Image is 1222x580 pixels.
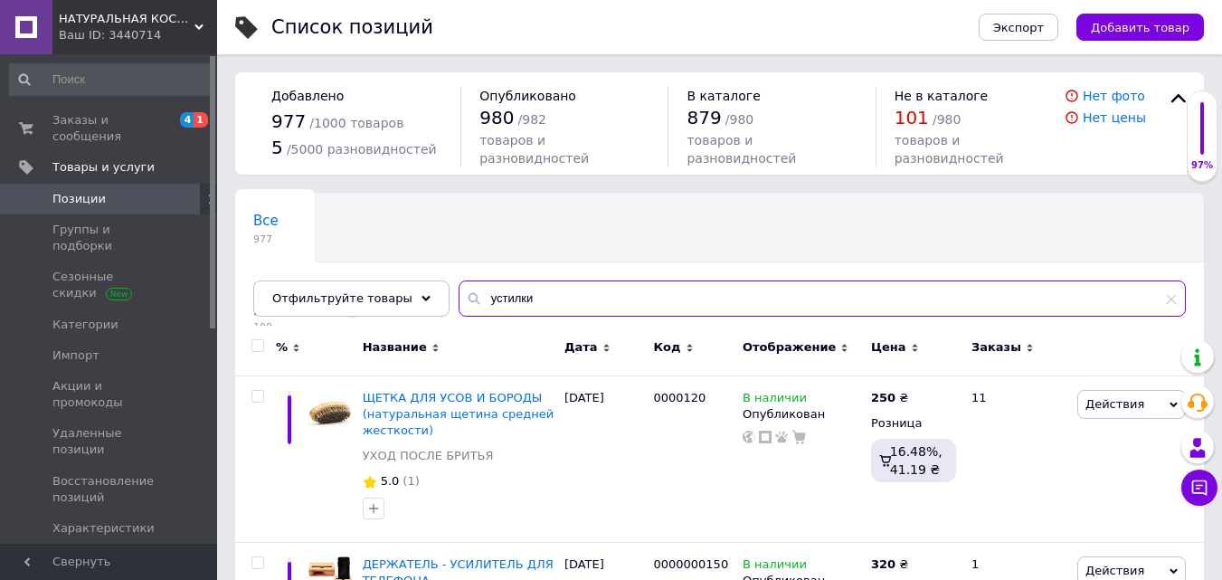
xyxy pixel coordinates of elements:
span: Заказы и сообщения [52,112,167,145]
span: 980 [479,107,514,128]
button: Добавить товар [1076,14,1204,41]
span: Цена [871,339,906,356]
div: Ваш ID: 3440714 [59,27,217,43]
span: Все [253,213,279,229]
span: Добавлено [271,89,344,103]
span: / 982 [518,112,546,127]
div: Опубликован [743,406,862,423]
div: Не показываются в Каталоге ProSale [235,262,534,331]
img: ЩЕТКА ДЛЯ УСОВ И БОРОДЫ (натуральная щетина средней жесткости) [308,390,354,436]
div: Розница [871,415,956,432]
span: Не показываются в [GEOGRAPHIC_DATA]... [253,281,409,317]
div: ₴ [871,390,908,406]
span: Импорт [52,347,99,364]
div: Список позиций [271,18,433,37]
span: Категории [52,317,118,333]
a: Нет фото [1083,89,1145,103]
span: 977 [253,233,279,246]
span: 100 [253,320,497,334]
input: Поиск по названию позиции, артикулу и поисковым запросам [459,280,1186,317]
span: 101 [895,107,929,128]
span: Акции и промокоды [52,378,167,411]
span: Позиции [52,191,106,207]
span: Действия [1085,397,1144,411]
span: В наличии [743,391,807,410]
span: 0000000150 [653,557,728,571]
span: Заказы [971,339,1021,356]
a: УХОД ПОСЛЕ БРИТЬЯ [363,448,494,464]
span: Группы и подборки [52,222,167,254]
span: Не в каталоге [895,89,989,103]
span: 4 [180,112,194,128]
span: Код [653,339,680,356]
button: Чат с покупателем [1181,470,1217,506]
span: 5.0 [381,474,400,488]
a: ЩЕТКА ДЛЯ УСОВ И БОРОДЫ (натуральная щетина средней жесткости) [363,391,554,437]
span: товаров и разновидностей [479,133,589,166]
span: Название [363,339,427,356]
span: Характеристики [52,520,155,537]
div: [DATE] [560,376,649,542]
a: Нет цены [1083,110,1146,125]
span: 977 [271,110,306,132]
span: Удаленные позиции [52,425,167,458]
span: / 5000 разновидностей [287,142,437,157]
span: 5 [271,137,283,158]
span: Отображение [743,339,836,356]
span: Сезонные скидки [52,269,167,301]
span: / 1000 товаров [309,116,403,130]
span: (1) [403,474,419,488]
span: 1 [194,112,208,128]
span: Отфильтруйте товары [272,291,412,305]
span: 0000120 [653,391,706,404]
span: Товары и услуги [52,159,155,176]
b: 320 [871,557,895,571]
span: Опубликовано [479,89,576,103]
div: 97% [1188,159,1217,172]
span: В наличии [743,557,807,576]
span: Экспорт [993,21,1044,34]
span: % [276,339,288,356]
b: 250 [871,391,895,404]
span: 879 [687,107,721,128]
span: Действия [1085,564,1144,577]
span: В каталоге [687,89,760,103]
span: Добавить товар [1091,21,1189,34]
span: 16.48%, 41.19 ₴ [890,444,943,477]
input: Поиск [9,63,213,96]
span: Дата [564,339,598,356]
span: / 980 [725,112,753,127]
button: Экспорт [979,14,1058,41]
span: Восстановление позиций [52,473,167,506]
span: НАТУРАЛЬНАЯ КОСМЕТИКА ☘️DMS-COSMETICS COMPANY☘️ [59,11,194,27]
span: товаров и разновидностей [687,133,796,166]
div: ₴ [871,556,908,573]
div: 11 [961,376,1073,542]
span: товаров и разновидностей [895,133,1004,166]
span: / 980 [933,112,961,127]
